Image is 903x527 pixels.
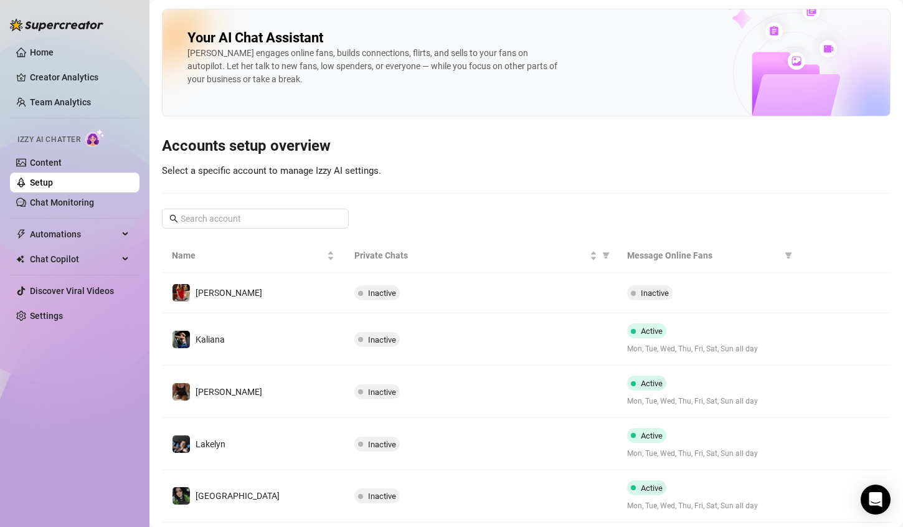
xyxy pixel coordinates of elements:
[602,252,610,259] span: filter
[641,483,663,493] span: Active
[162,165,381,176] span: Select a specific account to manage Izzy AI settings.
[196,288,262,298] span: [PERSON_NAME]
[162,136,891,156] h3: Accounts setup overview
[344,239,618,273] th: Private Chats
[173,435,190,453] img: Lakelyn
[173,383,190,401] img: Lily Rhyia
[187,29,323,47] h2: Your AI Chat Assistant
[173,284,190,301] img: Caroline
[85,129,105,147] img: AI Chatter
[162,239,344,273] th: Name
[173,487,190,505] img: Salem
[10,19,103,31] img: logo-BBDzfeDw.svg
[16,255,24,263] img: Chat Copilot
[30,224,118,244] span: Automations
[627,343,790,355] span: Mon, Tue, Wed, Thu, Fri, Sat, Sun all day
[196,491,280,501] span: [GEOGRAPHIC_DATA]
[169,214,178,223] span: search
[16,229,26,239] span: thunderbolt
[172,249,324,262] span: Name
[368,335,396,344] span: Inactive
[30,47,54,57] a: Home
[354,249,588,262] span: Private Chats
[30,158,62,168] a: Content
[187,47,561,86] div: [PERSON_NAME] engages online fans, builds connections, flirts, and sells to your fans on autopilo...
[30,286,114,296] a: Discover Viral Videos
[627,448,790,460] span: Mon, Tue, Wed, Thu, Fri, Sat, Sun all day
[641,288,669,298] span: Inactive
[368,387,396,397] span: Inactive
[782,246,795,265] span: filter
[173,331,190,348] img: Kaliana
[181,212,331,226] input: Search account
[30,311,63,321] a: Settings
[30,178,53,188] a: Setup
[627,500,790,512] span: Mon, Tue, Wed, Thu, Fri, Sat, Sun all day
[30,67,130,87] a: Creator Analytics
[627,249,780,262] span: Message Online Fans
[30,97,91,107] a: Team Analytics
[368,440,396,449] span: Inactive
[785,252,792,259] span: filter
[641,326,663,336] span: Active
[368,288,396,298] span: Inactive
[30,249,118,269] span: Chat Copilot
[196,439,225,449] span: Lakelyn
[861,485,891,515] div: Open Intercom Messenger
[196,335,225,344] span: Kaliana
[17,134,80,146] span: Izzy AI Chatter
[30,197,94,207] a: Chat Monitoring
[641,379,663,388] span: Active
[368,491,396,501] span: Inactive
[600,246,612,265] span: filter
[196,387,262,397] span: [PERSON_NAME]
[627,396,790,407] span: Mon, Tue, Wed, Thu, Fri, Sat, Sun all day
[641,431,663,440] span: Active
